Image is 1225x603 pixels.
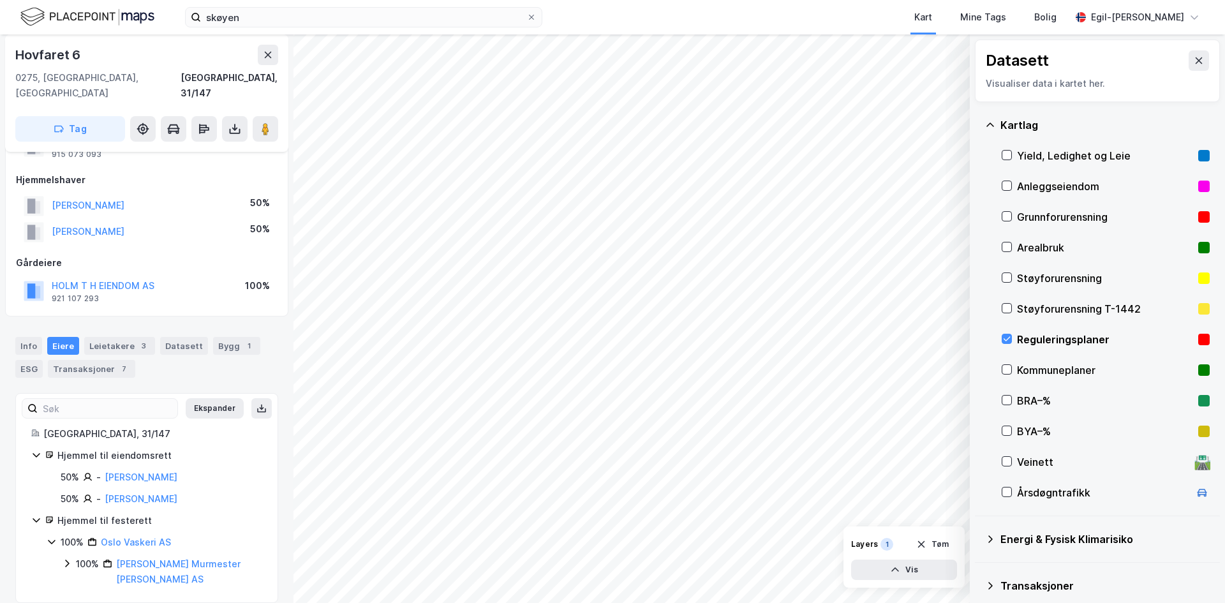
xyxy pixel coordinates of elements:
[15,116,125,142] button: Tag
[61,491,79,507] div: 50%
[986,76,1209,91] div: Visualiser data i kartet her.
[52,149,101,160] div: 915 073 093
[76,556,99,572] div: 100%
[1017,179,1193,194] div: Anleggseiendom
[1017,301,1193,316] div: Støyforurensning T-1442
[1017,209,1193,225] div: Grunnforurensning
[38,399,177,418] input: Søk
[101,537,171,547] a: Oslo Vaskeri AS
[851,539,878,549] div: Layers
[117,362,130,375] div: 7
[43,426,262,442] div: [GEOGRAPHIC_DATA], 31/147
[1194,454,1211,470] div: 🛣️
[1017,240,1193,255] div: Arealbruk
[908,534,957,555] button: Tøm
[1017,148,1193,163] div: Yield, Ledighet og Leie
[986,50,1049,71] div: Datasett
[1000,532,1210,547] div: Energi & Fysisk Klimarisiko
[880,538,893,551] div: 1
[245,278,270,294] div: 100%
[186,398,244,419] button: Ekspander
[15,45,83,65] div: Hovfaret 6
[57,448,262,463] div: Hjemmel til eiendomsrett
[1000,117,1210,133] div: Kartlag
[52,294,99,304] div: 921 107 293
[47,337,79,355] div: Eiere
[1017,271,1193,286] div: Støyforurensning
[57,513,262,528] div: Hjemmel til festerett
[201,8,526,27] input: Søk på adresse, matrikkel, gårdeiere, leietakere eller personer
[105,472,177,482] a: [PERSON_NAME]
[16,255,278,271] div: Gårdeiere
[1000,578,1210,593] div: Transaksjoner
[15,337,42,355] div: Info
[914,10,932,25] div: Kart
[61,470,79,485] div: 50%
[250,221,270,237] div: 50%
[1017,332,1193,347] div: Reguleringsplaner
[96,491,101,507] div: -
[851,560,957,580] button: Vis
[61,535,84,550] div: 100%
[15,70,181,101] div: 0275, [GEOGRAPHIC_DATA], [GEOGRAPHIC_DATA]
[213,337,260,355] div: Bygg
[1017,424,1193,439] div: BYA–%
[1017,362,1193,378] div: Kommuneplaner
[242,339,255,352] div: 1
[1161,542,1225,603] iframe: Chat Widget
[250,195,270,211] div: 50%
[15,360,43,378] div: ESG
[16,172,278,188] div: Hjemmelshaver
[1091,10,1184,25] div: Egil-[PERSON_NAME]
[48,360,135,378] div: Transaksjoner
[96,470,101,485] div: -
[1017,485,1189,500] div: Årsdøgntrafikk
[116,558,241,584] a: [PERSON_NAME] Murmester [PERSON_NAME] AS
[160,337,208,355] div: Datasett
[20,6,154,28] img: logo.f888ab2527a4732fd821a326f86c7f29.svg
[84,337,155,355] div: Leietakere
[137,339,150,352] div: 3
[1017,393,1193,408] div: BRA–%
[105,493,177,504] a: [PERSON_NAME]
[960,10,1006,25] div: Mine Tags
[1017,454,1189,470] div: Veinett
[181,70,278,101] div: [GEOGRAPHIC_DATA], 31/147
[1034,10,1057,25] div: Bolig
